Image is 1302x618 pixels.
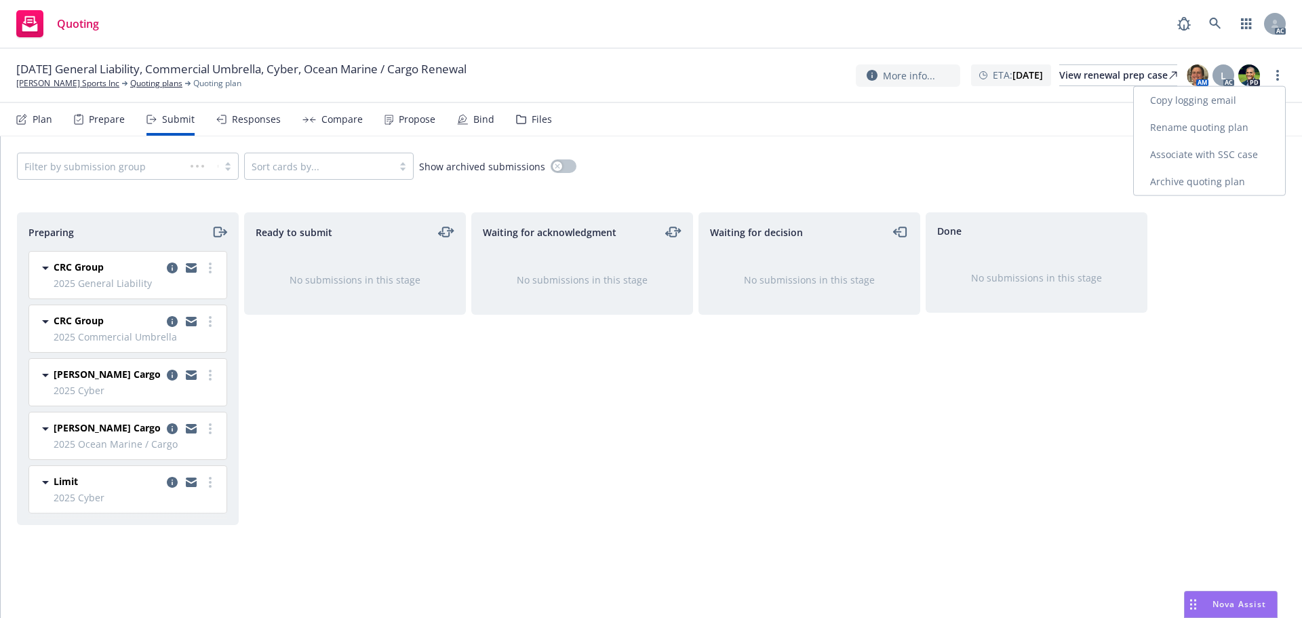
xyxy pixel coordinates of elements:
span: [DATE] General Liability, Commercial Umbrella, Cyber, Ocean Marine / Cargo Renewal [16,61,467,77]
div: Prepare [89,114,125,125]
a: copy logging email [164,313,180,330]
a: moveLeftRight [665,224,682,240]
a: copy logging email [183,421,199,437]
a: Quoting plans [130,77,182,90]
span: Nova Assist [1212,598,1266,610]
strong: [DATE] [1012,69,1043,81]
img: photo [1187,64,1208,86]
a: Associate with SSC case [1134,141,1285,168]
a: copy logging email [183,474,199,490]
a: moveLeftRight [438,224,454,240]
span: CRC Group [54,313,104,328]
span: [PERSON_NAME] Cargo [54,367,161,381]
span: CRC Group [54,260,104,274]
a: more [1269,67,1286,83]
div: No submissions in this stage [494,273,671,287]
div: Submit [162,114,195,125]
div: Propose [399,114,435,125]
a: copy logging email [164,421,180,437]
span: [PERSON_NAME] Cargo [54,421,161,435]
div: No submissions in this stage [721,273,898,287]
span: ETA : [993,68,1043,82]
span: 2025 Cyber [54,383,218,398]
a: copy logging email [164,474,180,490]
a: copy logging email [183,367,199,383]
span: Ready to submit [256,225,332,239]
a: moveLeft [892,224,909,240]
a: Switch app [1233,10,1260,37]
div: Compare [321,114,363,125]
span: More info... [883,69,935,83]
a: Archive quoting plan [1134,168,1285,195]
div: Files [532,114,552,125]
a: Report a Bug [1170,10,1198,37]
div: Responses [232,114,281,125]
span: 2025 General Liability [54,276,218,290]
button: Nova Assist [1184,591,1278,618]
span: Quoting [57,18,99,29]
a: Copy logging email [1134,87,1285,114]
div: Bind [473,114,494,125]
span: 2025 Commercial Umbrella [54,330,218,344]
a: moveRight [211,224,227,240]
a: more [202,474,218,490]
img: photo [1238,64,1260,86]
a: Quoting [11,5,104,43]
a: Rename quoting plan [1134,114,1285,141]
span: Preparing [28,225,74,239]
a: Search [1202,10,1229,37]
div: View renewal prep case [1059,65,1177,85]
a: [PERSON_NAME] Sports Inc [16,77,119,90]
span: L [1221,69,1226,83]
div: No submissions in this stage [948,271,1125,285]
a: more [202,260,218,276]
a: View renewal prep case [1059,64,1177,86]
a: copy logging email [183,313,199,330]
span: Show archived submissions [419,159,545,174]
a: copy logging email [164,367,180,383]
div: Plan [33,114,52,125]
span: Waiting for acknowledgment [483,225,616,239]
span: Waiting for decision [710,225,803,239]
span: Quoting plan [193,77,241,90]
a: copy logging email [164,260,180,276]
span: 2025 Ocean Marine / Cargo [54,437,218,451]
a: more [202,313,218,330]
a: copy logging email [183,260,199,276]
div: No submissions in this stage [267,273,443,287]
span: Limit [54,474,78,488]
span: Done [937,224,962,238]
a: more [202,421,218,437]
a: more [202,367,218,383]
button: More info... [856,64,960,87]
span: 2025 Cyber [54,490,218,505]
div: Drag to move [1185,592,1202,617]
